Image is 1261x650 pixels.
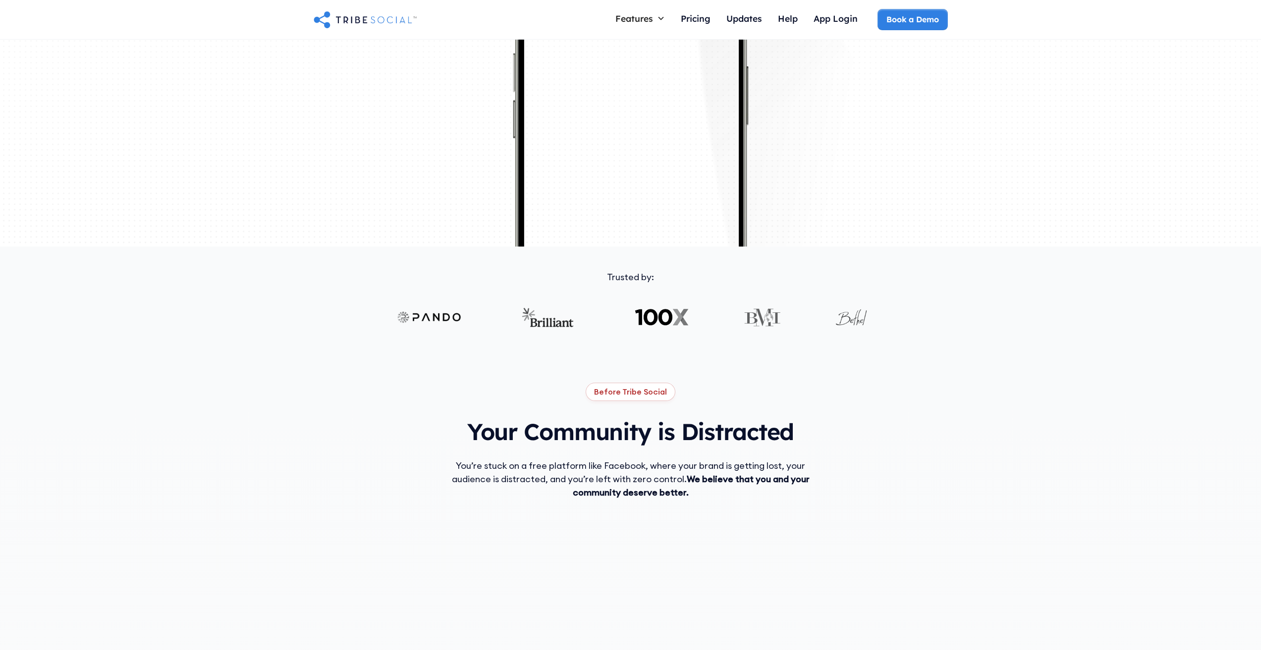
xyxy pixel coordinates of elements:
[806,9,866,30] a: App Login
[778,13,798,24] div: Help
[615,13,653,24] div: Features
[633,307,690,327] img: 100X logo
[607,9,673,28] div: Features
[726,13,762,24] div: Updates
[718,9,770,30] a: Updates
[877,9,947,30] a: Book a Demo
[673,9,718,30] a: Pricing
[314,9,417,29] a: home
[314,270,948,284] div: Trusted by:
[393,307,467,327] img: Pando logo
[770,9,806,30] a: Help
[520,307,580,327] img: Brilliant logo
[834,307,869,327] img: Bethel logo
[744,307,781,327] img: BMI logo
[681,13,711,24] div: Pricing
[814,13,858,24] div: App Login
